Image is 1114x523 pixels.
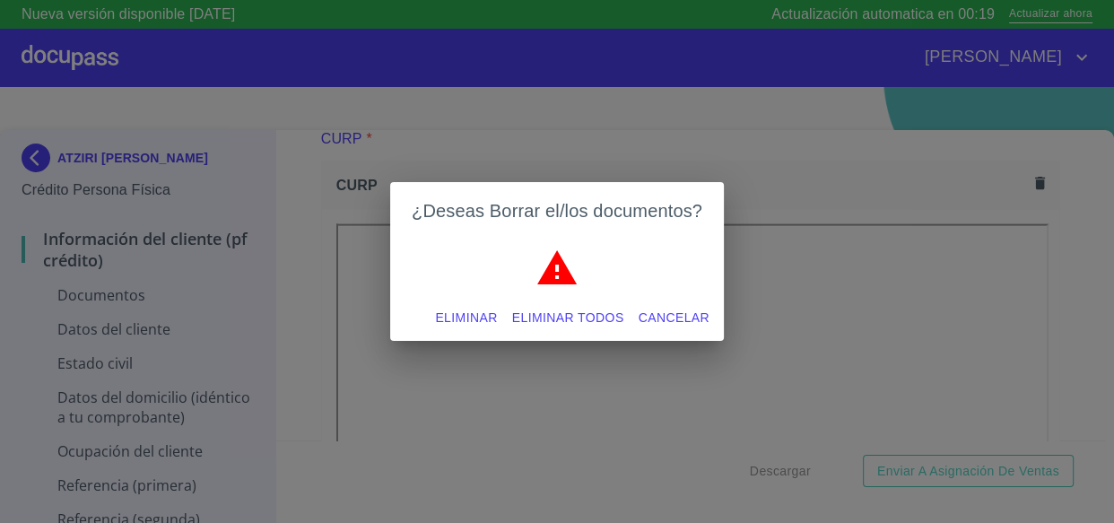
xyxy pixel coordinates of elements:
[505,301,631,335] button: Eliminar todos
[412,196,702,225] h2: ¿Deseas Borrar el/los documentos?
[428,301,504,335] button: Eliminar
[639,307,709,329] span: Cancelar
[631,301,717,335] button: Cancelar
[512,307,624,329] span: Eliminar todos
[435,307,497,329] span: Eliminar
